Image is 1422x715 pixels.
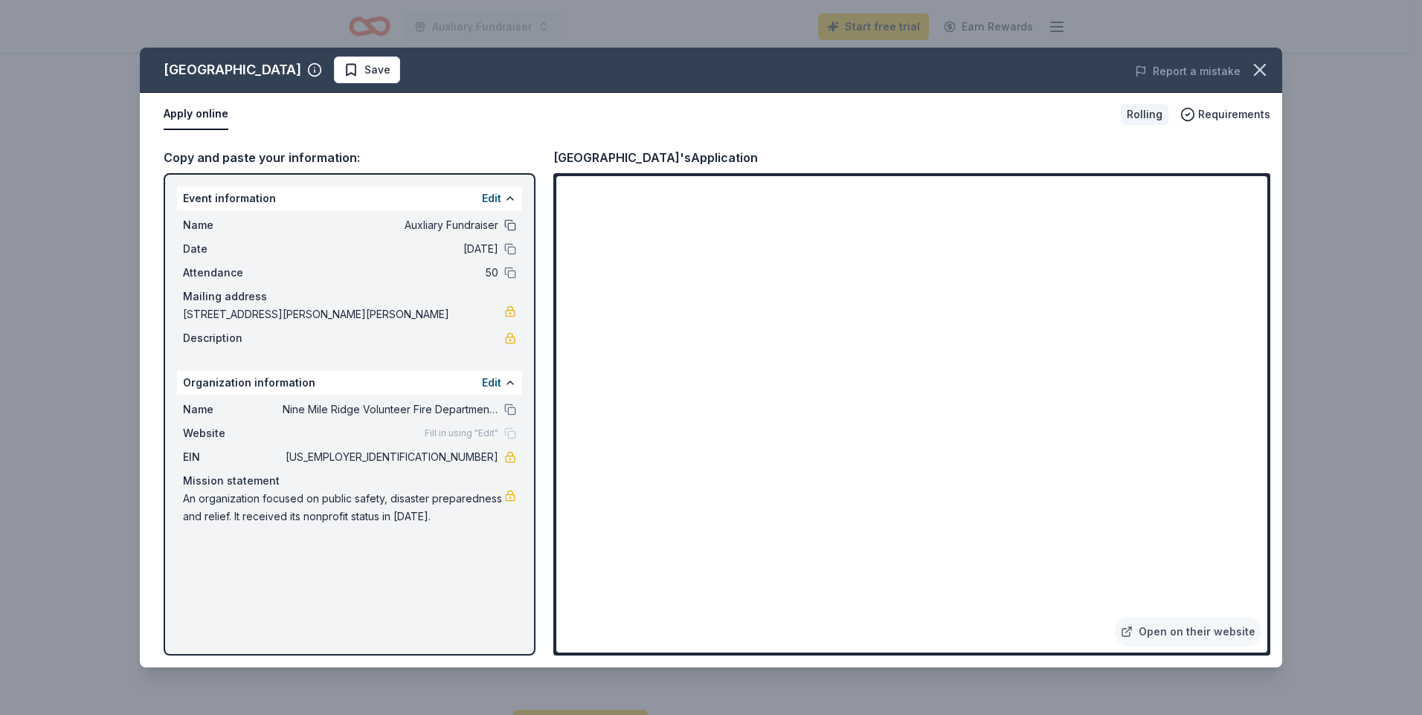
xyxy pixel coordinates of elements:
[1198,106,1270,123] span: Requirements
[1115,617,1261,647] a: Open on their website
[553,148,758,167] div: [GEOGRAPHIC_DATA]'s Application
[164,99,228,130] button: Apply online
[482,190,501,207] button: Edit
[183,264,283,282] span: Attendance
[283,216,498,234] span: Auxliary Fundraiser
[334,56,400,83] button: Save
[283,264,498,282] span: 50
[183,216,283,234] span: Name
[283,240,498,258] span: [DATE]
[364,61,390,79] span: Save
[183,448,283,466] span: EIN
[183,490,504,525] span: An organization focused on public safety, disaster preparedness and relief. It received its nonpr...
[1121,104,1168,125] div: Rolling
[183,401,283,418] span: Name
[183,288,516,305] div: Mailing address
[164,148,535,167] div: Copy and paste your information:
[1180,106,1270,123] button: Requirements
[183,472,516,490] div: Mission statement
[183,329,283,347] span: Description
[183,305,504,323] span: [STREET_ADDRESS][PERSON_NAME][PERSON_NAME]
[164,58,301,82] div: [GEOGRAPHIC_DATA]
[283,448,498,466] span: [US_EMPLOYER_IDENTIFICATION_NUMBER]
[183,424,283,442] span: Website
[482,374,501,392] button: Edit
[177,371,522,395] div: Organization information
[177,187,522,210] div: Event information
[283,401,498,418] span: Nine Mile Ridge Volunteer Fire Department Inc
[183,240,283,258] span: Date
[425,427,498,439] span: Fill in using "Edit"
[1135,62,1241,80] button: Report a mistake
